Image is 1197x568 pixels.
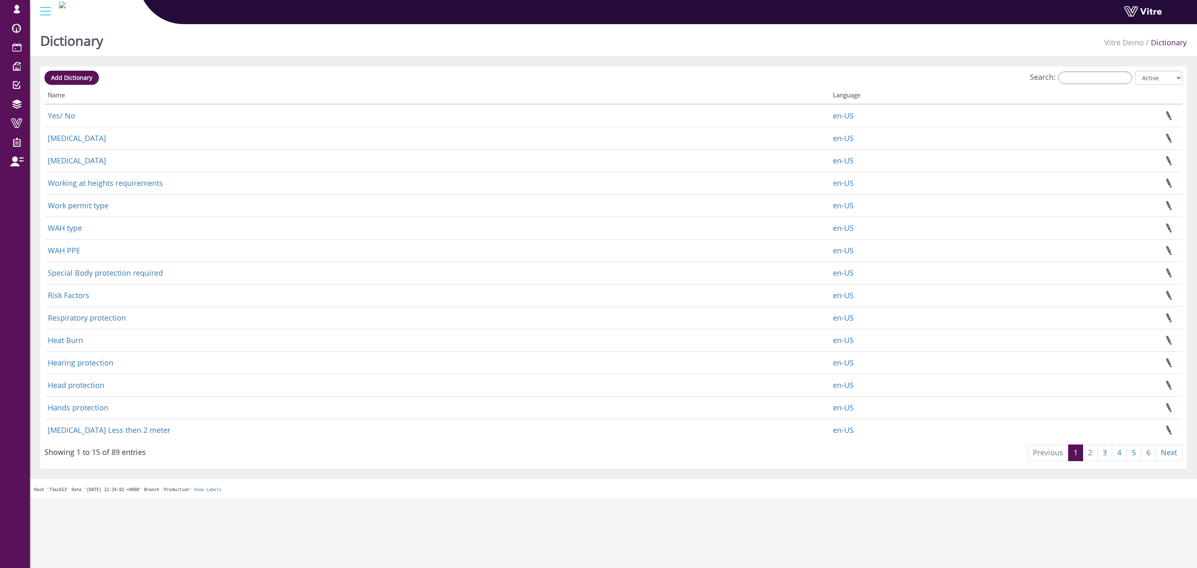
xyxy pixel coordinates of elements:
a: Vitre Demo [1104,37,1144,47]
a: en-US [833,290,854,300]
a: Risk Factors [48,290,89,300]
a: [MEDICAL_DATA] [48,133,106,143]
a: en-US [833,380,854,390]
a: 6 [1141,445,1156,461]
a: en-US [833,268,854,278]
a: Show Labels [194,487,221,492]
a: WAH type [48,223,82,233]
li: Dictionary [1144,37,1187,48]
a: Work permit type [48,200,108,210]
a: en-US [833,245,854,255]
a: Hands protection [48,403,108,412]
a: en-US [833,313,854,323]
a: en-US [833,403,854,412]
a: Respiratory protection [48,313,126,323]
a: en-US [833,111,854,121]
h1: Dictionary [40,21,103,56]
span: Hash '73ac653' Date '[DATE] 12:34:02 +0000' Branch 'Production' [34,487,192,492]
img: Logo-Web.png [59,2,66,8]
th: Name [44,89,830,104]
a: Heat Burn [48,335,83,345]
a: 4 [1112,445,1127,461]
a: 2 [1083,445,1098,461]
a: [MEDICAL_DATA] [48,156,106,165]
div: Showing 1 to 15 of 89 entries [44,444,146,458]
a: Special Body protection required [48,268,163,278]
a: 1 [1068,445,1083,461]
a: en-US [833,133,854,143]
th: Language [830,89,1027,104]
a: Head protection [48,380,104,390]
a: en-US [833,178,854,188]
a: en-US [833,156,854,165]
a: 5 [1126,445,1141,461]
span: Add Dictionary [51,74,92,81]
a: Hearing protection [48,358,113,368]
a: en-US [833,425,854,435]
a: WAH PPE [48,245,80,255]
a: en-US [833,335,854,345]
a: Working at heights requirements [48,178,163,188]
a: en-US [833,358,854,368]
a: Add Dictionary [44,71,99,85]
a: en-US [833,223,854,233]
input: Search: [1058,72,1132,84]
a: Next [1155,445,1182,461]
a: [MEDICAL_DATA] Less then 2 meter [48,425,170,435]
label: Search: [1030,72,1132,84]
a: 3 [1097,445,1112,461]
a: Yes/ No [48,111,75,121]
a: Previous [1027,445,1069,461]
a: en-US [833,200,854,210]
